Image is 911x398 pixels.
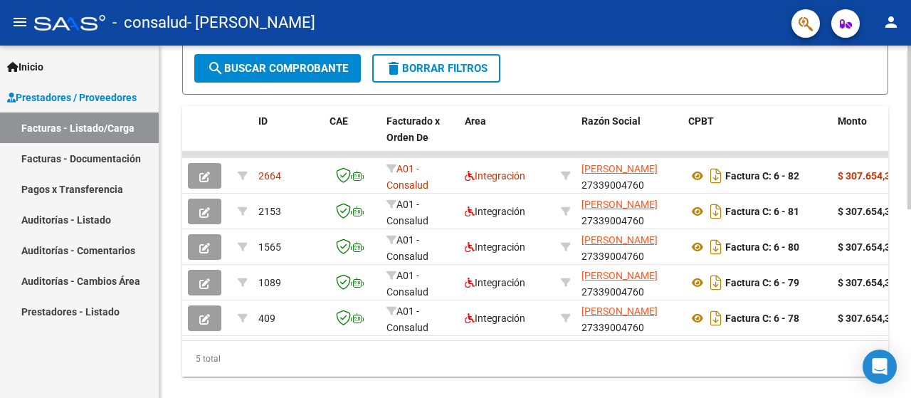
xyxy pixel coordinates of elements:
span: 1089 [258,277,281,288]
datatable-header-cell: ID [253,106,324,169]
span: Integración [465,313,525,324]
div: 27339004760 [581,303,677,333]
span: 2664 [258,170,281,182]
span: ID [258,115,268,127]
span: Monto [838,115,867,127]
strong: $ 307.654,34 [838,277,896,288]
mat-icon: delete [385,60,402,77]
strong: Factura C: 6 - 79 [725,277,799,288]
span: A01 - Consalud [386,163,428,191]
span: A01 - Consalud [386,305,428,333]
span: - consalud [112,7,187,38]
mat-icon: search [207,60,224,77]
span: CAE [330,115,348,127]
span: A01 - Consalud [386,270,428,298]
div: Open Intercom Messenger [863,350,897,384]
span: Integración [465,277,525,288]
datatable-header-cell: Facturado x Orden De [381,106,459,169]
span: [PERSON_NAME] [581,234,658,246]
span: Area [465,115,486,127]
i: Descargar documento [707,164,725,187]
span: [PERSON_NAME] [581,270,658,281]
datatable-header-cell: Razón Social [576,106,683,169]
mat-icon: person [883,14,900,31]
span: Integración [465,206,525,217]
span: 1565 [258,241,281,253]
span: Inicio [7,59,43,75]
span: Integración [465,241,525,253]
strong: $ 307.654,34 [838,170,896,182]
div: 27339004760 [581,197,677,226]
strong: $ 307.654,34 [838,206,896,217]
div: 27339004760 [581,161,677,191]
strong: Factura C: 6 - 80 [725,241,799,253]
span: Razón Social [581,115,641,127]
span: Integración [465,170,525,182]
i: Descargar documento [707,200,725,223]
i: Descargar documento [707,307,725,330]
span: A01 - Consalud [386,234,428,262]
datatable-header-cell: CAE [324,106,381,169]
div: 27339004760 [581,232,677,262]
span: Borrar Filtros [385,62,488,75]
span: [PERSON_NAME] [581,163,658,174]
span: A01 - Consalud [386,199,428,226]
button: Buscar Comprobante [194,54,361,83]
mat-icon: menu [11,14,28,31]
span: - [PERSON_NAME] [187,7,315,38]
div: 5 total [182,341,888,377]
strong: $ 307.654,34 [838,241,896,253]
div: 27339004760 [581,268,677,298]
strong: Factura C: 6 - 82 [725,170,799,182]
button: Borrar Filtros [372,54,500,83]
span: [PERSON_NAME] [581,199,658,210]
strong: Factura C: 6 - 81 [725,206,799,217]
strong: $ 307.654,34 [838,313,896,324]
span: Buscar Comprobante [207,62,348,75]
span: CPBT [688,115,714,127]
i: Descargar documento [707,236,725,258]
span: Facturado x Orden De [386,115,440,143]
span: Prestadores / Proveedores [7,90,137,105]
span: [PERSON_NAME] [581,305,658,317]
datatable-header-cell: CPBT [683,106,832,169]
datatable-header-cell: Area [459,106,555,169]
i: Descargar documento [707,271,725,294]
span: 2153 [258,206,281,217]
span: 409 [258,313,275,324]
strong: Factura C: 6 - 78 [725,313,799,324]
